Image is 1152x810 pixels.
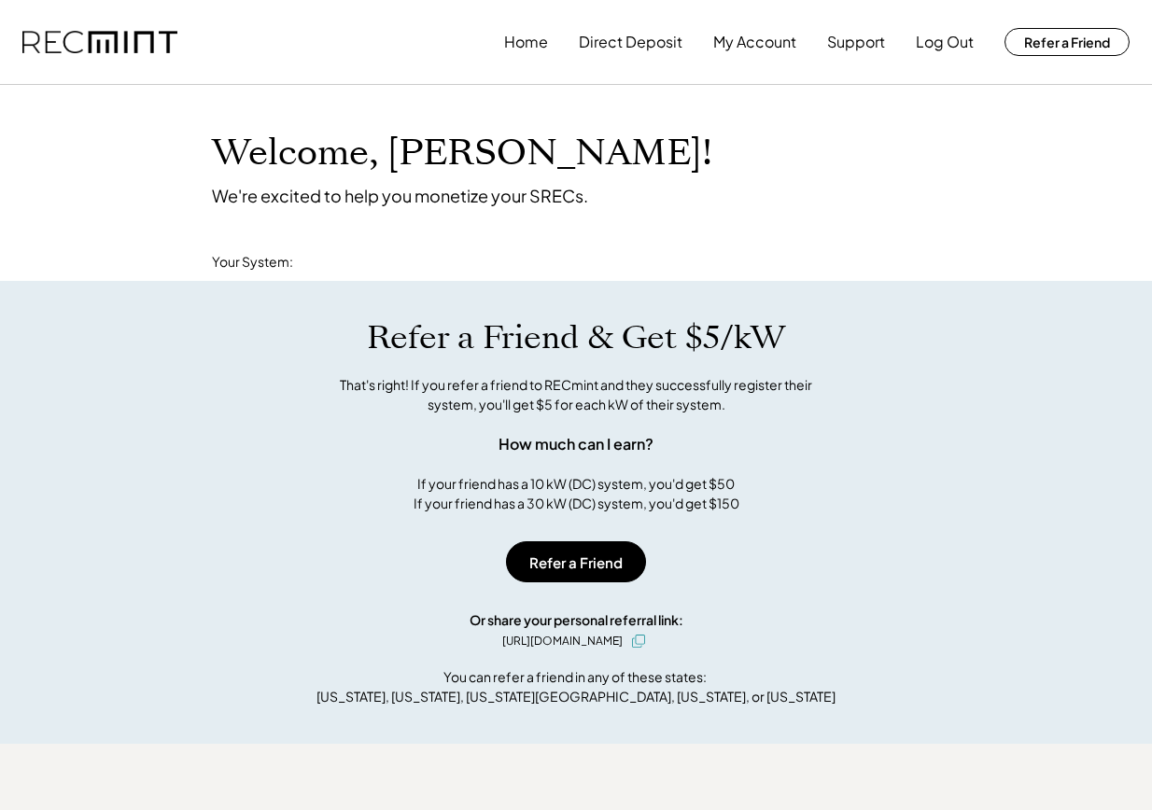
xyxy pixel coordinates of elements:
[827,23,885,61] button: Support
[713,23,796,61] button: My Account
[212,253,293,272] div: Your System:
[319,375,833,414] div: That's right! If you refer a friend to RECmint and they successfully register their system, you'l...
[22,31,177,54] img: recmint-logotype%403x.png
[470,610,683,630] div: Or share your personal referral link:
[414,474,739,513] div: If your friend has a 10 kW (DC) system, you'd get $50 If your friend has a 30 kW (DC) system, you...
[212,185,588,206] div: We're excited to help you monetize your SRECs.
[627,630,650,652] button: click to copy
[916,23,974,61] button: Log Out
[1004,28,1130,56] button: Refer a Friend
[504,23,548,61] button: Home
[212,132,712,175] h1: Welcome, [PERSON_NAME]!
[579,23,682,61] button: Direct Deposit
[506,541,646,582] button: Refer a Friend
[502,633,623,649] div: [URL][DOMAIN_NAME]
[367,318,785,357] h1: Refer a Friend & Get $5/kW
[316,667,836,706] div: You can refer a friend in any of these states: [US_STATE], [US_STATE], [US_STATE][GEOGRAPHIC_DATA...
[499,433,653,455] div: How much can I earn?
